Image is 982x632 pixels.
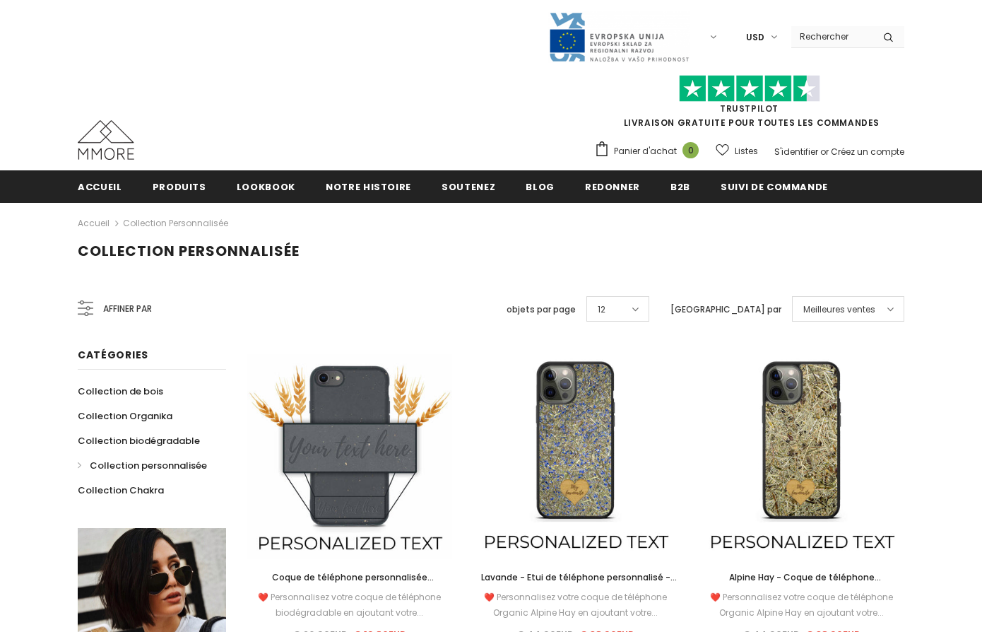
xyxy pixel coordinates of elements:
[670,170,690,202] a: B2B
[237,170,295,202] a: Lookbook
[699,590,904,621] div: ❤️ Personnalisez votre coque de téléphone Organic Alpine Hay en ajoutant votre...
[326,180,411,194] span: Notre histoire
[791,26,872,47] input: Search Site
[473,590,678,621] div: ❤️ Personnalisez votre coque de téléphone Organic Alpine Hay en ajoutant votre...
[78,215,110,232] a: Accueil
[247,590,452,621] div: ❤️ Personnalisez votre coque de téléphone biodégradable en ajoutant votre...
[526,180,555,194] span: Blog
[90,459,207,472] span: Collection personnalisée
[670,180,690,194] span: B2B
[473,570,678,585] a: Lavande - Etui de téléphone personnalisé - Cadeau personnalisé
[481,571,677,599] span: Lavande - Etui de téléphone personnalisé - Cadeau personnalisé
[153,180,206,194] span: Produits
[585,170,640,202] a: Redonner
[78,484,164,497] span: Collection Chakra
[820,146,829,158] span: or
[721,180,828,194] span: Suivi de commande
[78,453,207,478] a: Collection personnalisée
[78,348,148,362] span: Catégories
[78,428,200,453] a: Collection biodégradable
[237,180,295,194] span: Lookbook
[679,75,820,103] img: Faites confiance aux étoiles pilotes
[442,180,495,194] span: soutenez
[548,11,690,63] img: Javni Razpis
[78,385,163,398] span: Collection de bois
[598,303,605,317] span: 12
[103,301,152,317] span: Affiner par
[594,141,706,162] a: Panier d'achat 0
[716,139,758,163] a: Listes
[507,303,576,317] label: objets par page
[670,303,781,317] label: [GEOGRAPHIC_DATA] par
[585,180,640,194] span: Redonner
[594,81,904,129] span: LIVRAISON GRATUITE POUR TOUTES LES COMMANDES
[720,103,779,115] a: TrustPilot
[614,144,677,158] span: Panier d'achat
[153,170,206,202] a: Produits
[699,570,904,585] a: Alpine Hay - Coque de téléphone personnalisée - Cadeau personnalisé
[774,146,818,158] a: S'identifier
[831,146,904,158] a: Créez un compte
[682,142,699,158] span: 0
[326,170,411,202] a: Notre histoire
[548,30,690,42] a: Javni Razpis
[123,217,228,229] a: Collection personnalisée
[803,303,875,317] span: Meilleures ventes
[78,434,200,447] span: Collection biodégradable
[78,409,172,423] span: Collection Organika
[78,170,122,202] a: Accueil
[78,404,172,428] a: Collection Organika
[719,571,885,599] span: Alpine Hay - Coque de téléphone personnalisée - Cadeau personnalisé
[247,570,452,585] a: Coque de téléphone personnalisée biodégradable - Noire
[721,170,828,202] a: Suivi de commande
[78,180,122,194] span: Accueil
[735,144,758,158] span: Listes
[746,30,764,45] span: USD
[442,170,495,202] a: soutenez
[78,120,134,160] img: Cas MMORE
[78,478,164,503] a: Collection Chakra
[526,170,555,202] a: Blog
[272,571,434,599] span: Coque de téléphone personnalisée biodégradable - Noire
[78,241,300,261] span: Collection personnalisée
[78,379,163,404] a: Collection de bois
